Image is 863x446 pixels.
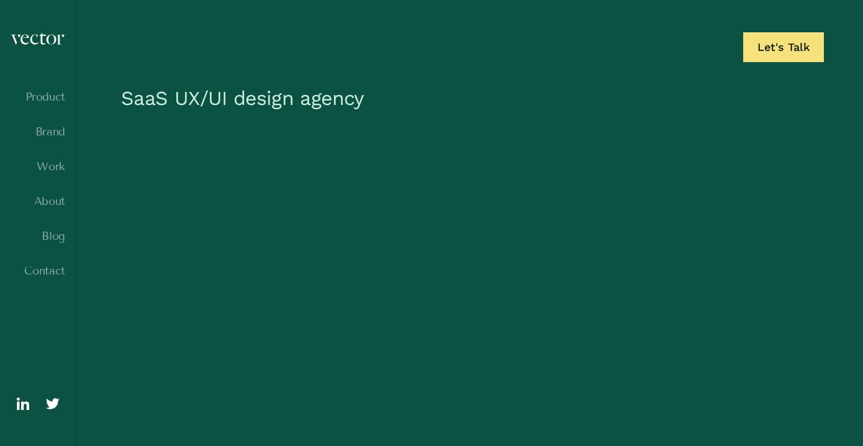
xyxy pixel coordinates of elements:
a: About [10,195,65,207]
a: Let's Talk [743,32,824,62]
a: Work [10,160,65,173]
a: Blog [10,230,65,242]
h1: SaaS UX/UI design agency [115,80,824,123]
a: Brand [10,125,65,138]
a: Contact [10,265,65,277]
a: Product [10,91,65,103]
